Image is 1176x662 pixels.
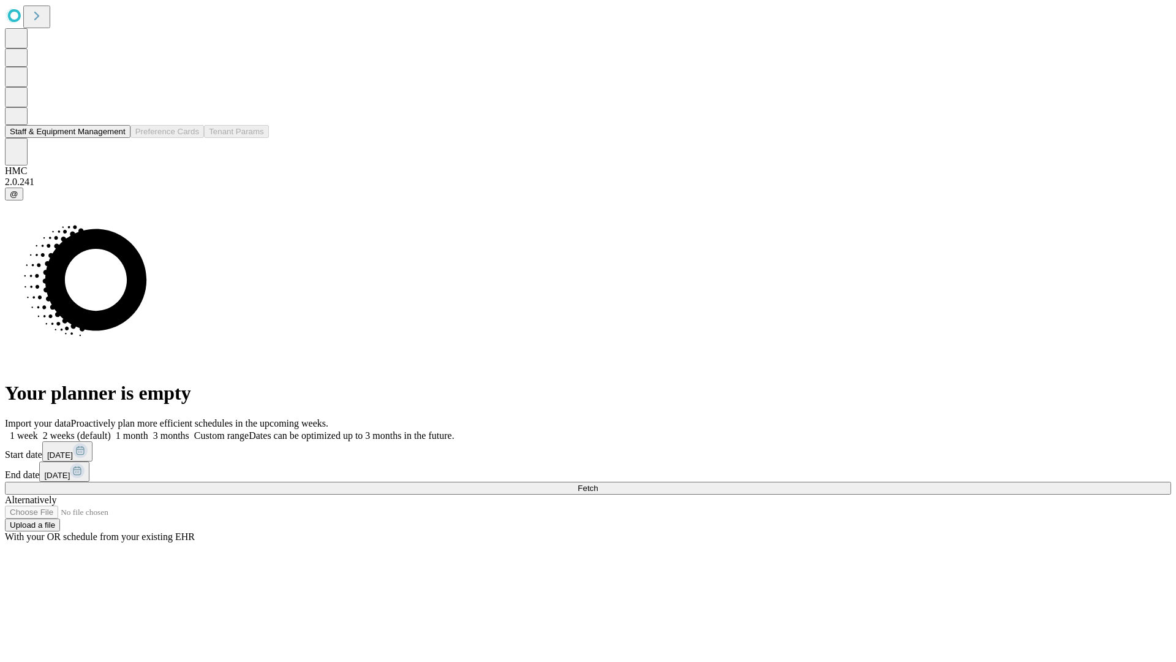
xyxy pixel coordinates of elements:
span: Fetch [578,484,598,493]
span: Import your data [5,418,71,428]
span: With your OR schedule from your existing EHR [5,531,195,542]
span: @ [10,189,18,199]
span: 2 weeks (default) [43,430,111,441]
button: @ [5,188,23,200]
button: [DATE] [42,441,92,462]
button: Staff & Equipment Management [5,125,130,138]
span: Proactively plan more efficient schedules in the upcoming weeks. [71,418,328,428]
div: HMC [5,165,1171,177]
span: Custom range [194,430,249,441]
span: Alternatively [5,495,56,505]
span: [DATE] [44,471,70,480]
span: 3 months [153,430,189,441]
div: Start date [5,441,1171,462]
span: Dates can be optimized up to 3 months in the future. [249,430,454,441]
button: Upload a file [5,519,60,531]
span: 1 week [10,430,38,441]
button: Tenant Params [204,125,269,138]
div: 2.0.241 [5,177,1171,188]
span: [DATE] [47,451,73,460]
button: Preference Cards [130,125,204,138]
button: [DATE] [39,462,89,482]
h1: Your planner is empty [5,382,1171,405]
span: 1 month [116,430,148,441]
div: End date [5,462,1171,482]
button: Fetch [5,482,1171,495]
